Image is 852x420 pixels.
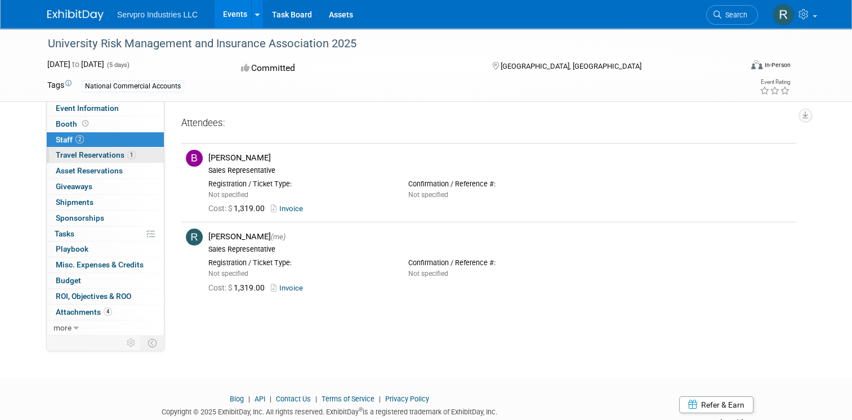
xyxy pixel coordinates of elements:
[721,11,747,19] span: Search
[47,79,72,92] td: Tags
[44,34,728,54] div: University Risk Management and Insurance Association 2025
[408,258,591,267] div: Confirmation / Reference #:
[313,395,320,403] span: |
[56,104,119,113] span: Event Information
[104,307,112,316] span: 4
[122,336,141,350] td: Personalize Event Tab Strip
[47,10,104,21] img: ExhibitDay
[408,270,448,278] span: Not specified
[267,395,274,403] span: |
[127,151,136,159] span: 1
[186,150,203,167] img: B.jpg
[255,395,265,403] a: API
[47,305,164,320] a: Attachments4
[208,231,792,242] div: [PERSON_NAME]
[56,292,131,301] span: ROI, Objectives & ROO
[47,320,164,336] a: more
[208,258,391,267] div: Registration / Ticket Type:
[80,119,91,128] span: Booth not reserved yet
[238,59,474,78] div: Committed
[760,79,790,85] div: Event Rating
[117,10,198,19] span: Servpro Industries LLC
[70,60,81,69] span: to
[208,245,792,254] div: Sales Representative
[47,117,164,132] a: Booth
[56,166,123,175] span: Asset Reservations
[246,395,253,403] span: |
[208,283,234,292] span: Cost: $
[53,323,72,332] span: more
[47,404,611,417] div: Copyright © 2025 ExhibitDay, Inc. All rights reserved. ExhibitDay is a registered trademark of Ex...
[208,166,792,175] div: Sales Representative
[271,233,286,241] span: (me)
[75,135,84,144] span: 2
[186,229,203,245] img: R.jpg
[56,244,88,253] span: Playbook
[47,195,164,210] a: Shipments
[208,204,234,213] span: Cost: $
[208,180,391,189] div: Registration / Ticket Type:
[47,179,164,194] a: Giveaways
[47,148,164,163] a: Travel Reservations1
[141,336,164,350] td: Toggle Event Tabs
[56,276,81,285] span: Budget
[47,257,164,272] a: Misc. Expenses & Credits
[56,150,136,159] span: Travel Reservations
[47,226,164,242] a: Tasks
[55,229,74,238] span: Tasks
[408,180,591,189] div: Confirmation / Reference #:
[47,242,164,257] a: Playbook
[385,395,429,403] a: Privacy Policy
[47,60,104,69] span: [DATE] [DATE]
[47,289,164,304] a: ROI, Objectives & ROO
[47,132,164,148] a: Staff2
[47,273,164,288] a: Budget
[359,406,363,413] sup: ®
[681,59,791,75] div: Event Format
[208,153,792,163] div: [PERSON_NAME]
[208,204,269,213] span: 1,319.00
[208,191,248,199] span: Not specified
[271,284,307,292] a: Invoice
[276,395,311,403] a: Contact Us
[56,198,93,207] span: Shipments
[47,211,164,226] a: Sponsorships
[773,4,794,25] img: Rick Knox
[208,270,248,278] span: Not specified
[322,395,374,403] a: Terms of Service
[47,101,164,116] a: Event Information
[56,119,91,128] span: Booth
[47,163,164,178] a: Asset Reservations
[56,307,112,316] span: Attachments
[208,283,269,292] span: 1,319.00
[501,62,641,70] span: [GEOGRAPHIC_DATA], [GEOGRAPHIC_DATA]
[751,60,762,69] img: Format-Inperson.png
[106,61,130,69] span: (5 days)
[679,396,753,413] a: Refer & Earn
[56,182,92,191] span: Giveaways
[376,395,383,403] span: |
[56,260,144,269] span: Misc. Expenses & Credits
[706,5,758,25] a: Search
[56,213,104,222] span: Sponsorships
[181,117,796,131] div: Attendees:
[271,204,307,213] a: Invoice
[408,191,448,199] span: Not specified
[230,395,244,403] a: Blog
[56,135,84,144] span: Staff
[764,61,791,69] div: In-Person
[82,81,184,92] div: National Commercial Accounts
